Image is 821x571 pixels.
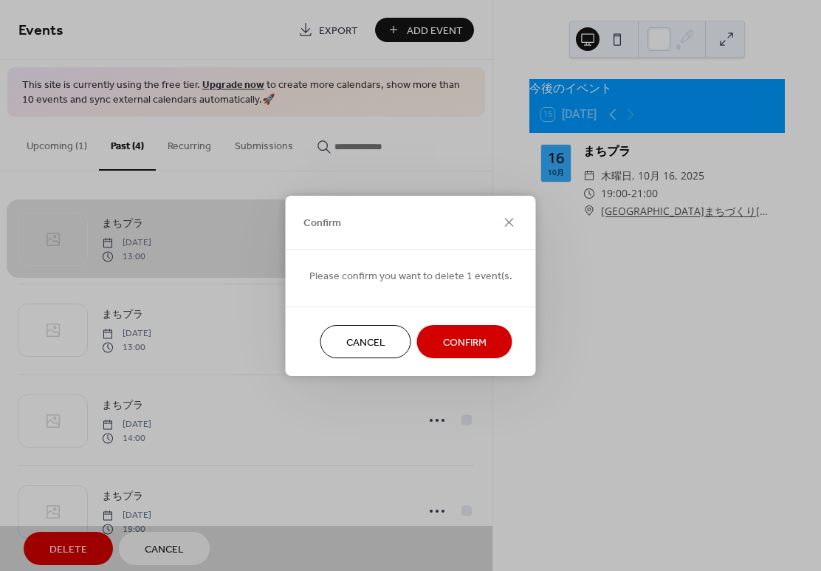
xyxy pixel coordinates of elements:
button: Confirm [417,325,512,358]
button: Cancel [320,325,411,358]
span: Confirm [303,216,341,231]
span: Confirm [443,335,487,350]
span: Cancel [346,335,385,350]
span: Please confirm you want to delete 1 event(s. [309,268,512,284]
